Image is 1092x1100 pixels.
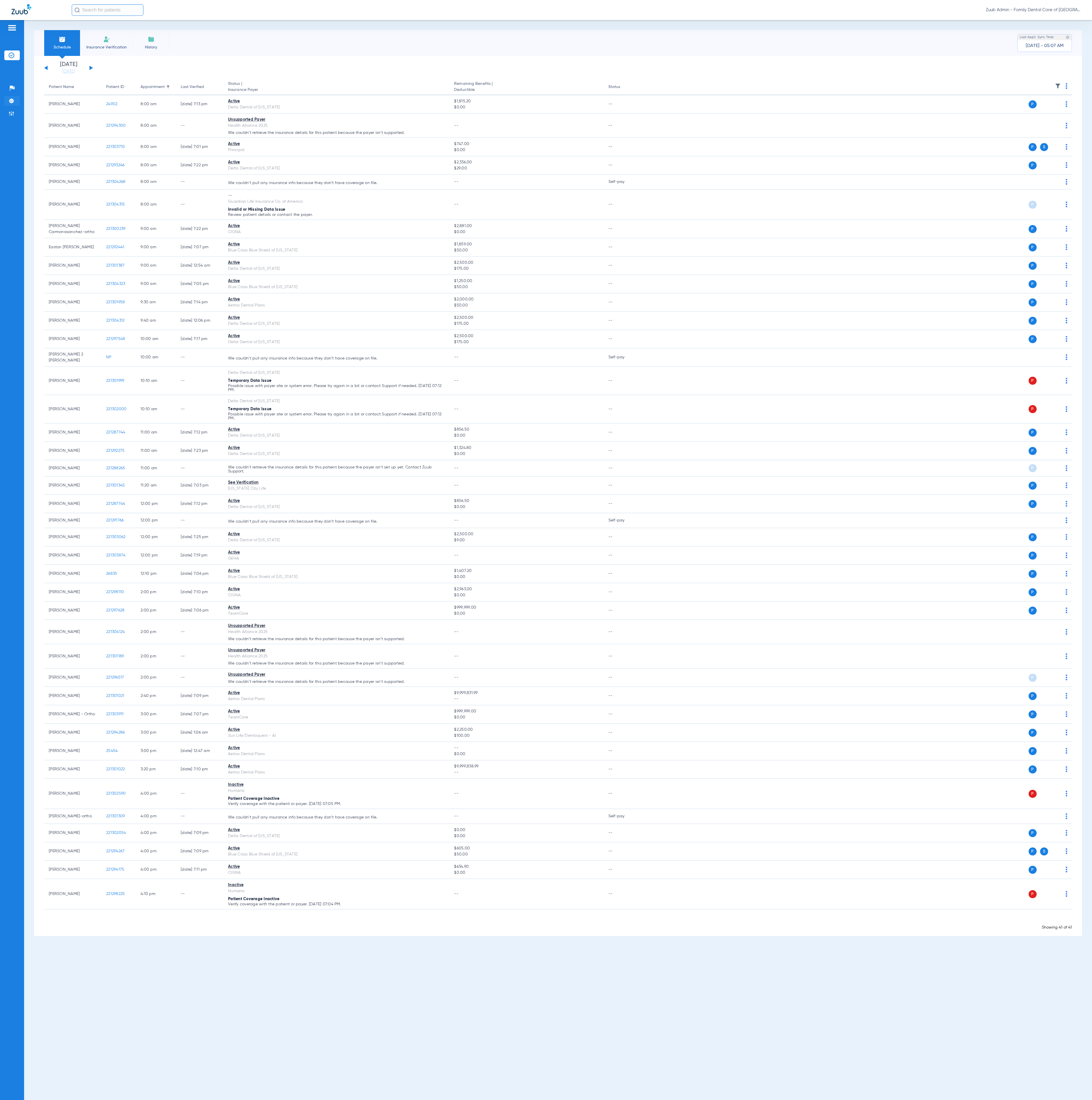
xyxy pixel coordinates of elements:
img: group-dot-blue.svg [1066,429,1067,435]
td: 9:40 AM [136,312,176,330]
img: group-dot-blue.svg [1066,813,1067,819]
span: 221291766 [106,518,124,522]
span: P [1029,161,1037,169]
span: -- [454,518,458,522]
div: Delta Dental of [US_STATE] [228,266,445,272]
span: -- [454,124,458,128]
div: Last Verified [181,84,204,90]
td: [DATE] 12:06 PM [176,312,223,330]
div: Active [228,315,445,321]
td: [DATE] 7:01 PM [176,138,223,156]
span: P [1029,533,1037,541]
div: -- [228,193,445,199]
p: We couldn’t retrieve the insurance details for this patient because the payer isn’t supported. [228,131,445,135]
span: P [1029,335,1037,343]
img: Manual Insurance Verification [103,36,110,43]
td: -- [604,114,643,138]
img: group-dot-blue.svg [1066,766,1067,772]
span: P [1029,225,1037,233]
img: group-dot-blue.svg [1066,830,1067,836]
img: group-dot-blue.svg [1066,83,1067,89]
td: [DATE] 7:25 PM [176,528,223,546]
span: 221292441 [106,245,124,249]
td: -- [604,476,643,495]
div: Active [228,531,445,537]
img: last sync help info [1066,35,1070,39]
span: Temporary Data Issue [228,407,271,411]
td: -- [176,460,223,476]
span: 221293246 [106,163,124,167]
td: [PERSON_NAME] [44,395,102,423]
span: -- [454,379,458,383]
div: Delta Dental of [US_STATE] [228,104,445,110]
input: Search for patients [72,4,143,16]
div: CIGNA [228,229,445,235]
td: [PERSON_NAME] [44,156,102,175]
div: Appointment [141,84,165,90]
img: group-dot-blue.svg [1066,244,1067,250]
img: group-dot-blue.svg [1066,378,1067,384]
span: 221301958 [106,300,125,304]
span: -- [454,355,458,359]
td: [DATE] 12:54 AM [176,257,223,275]
img: Zuub Logo [11,4,31,14]
span: $2,500.00 [454,315,599,321]
img: group-dot-blue.svg [1066,202,1067,207]
div: Active [228,278,445,284]
img: Search Icon [75,7,80,13]
span: 221301999 [106,379,124,383]
span: P [1029,317,1037,325]
div: Patient Name [49,84,74,90]
img: group-dot-blue.svg [1066,748,1067,754]
div: Guardian Life Insurance Co. of America [228,199,445,205]
td: -- [604,546,643,565]
td: -- [604,312,643,330]
td: 10:00 AM [136,348,176,367]
span: 221300239 [106,227,125,231]
td: -- [176,114,223,138]
span: $1,250.00 [454,278,599,284]
span: $50.00 [454,247,599,253]
td: [PERSON_NAME] [44,330,102,348]
td: 11:00 AM [136,442,176,460]
span: $0.00 [454,433,599,439]
img: group-dot-blue.svg [1066,501,1067,507]
td: [DATE] 7:23 PM [176,442,223,460]
a: [DATE] [51,69,86,74]
span: -- [454,553,458,557]
div: Unsupported Payer [228,117,445,123]
td: -- [604,442,643,460]
div: See Verification [228,480,445,486]
div: Active [228,260,445,266]
span: P [1029,482,1037,490]
span: 221304312 [106,319,124,323]
li: [DATE] [51,62,86,74]
td: 8:00 AM [136,175,176,189]
td: [DATE] 7:12 PM [176,495,223,513]
td: 10:10 AM [136,395,176,423]
span: Temporary Data Issue [228,379,271,383]
span: $2,500.00 [454,531,599,537]
td: [PERSON_NAME] [44,175,102,189]
td: -- [604,367,643,395]
span: -- [454,180,458,184]
span: $2,336.00 [454,159,599,165]
div: Delta Dental of [US_STATE] [228,321,445,327]
span: $0.00 [454,147,599,153]
div: Delta Dental of [US_STATE] [228,537,445,543]
td: 9:00 AM [136,275,176,293]
div: Delta Dental of [US_STATE] [228,370,445,376]
td: 8:00 AM [136,156,176,175]
span: 221303874 [106,553,125,557]
img: group-dot-blue.svg [1066,848,1067,854]
div: Active [228,141,445,147]
p: Review patient details or contact the payer. [228,213,445,217]
img: group-dot-blue.svg [1066,891,1067,897]
span: $0.00 [454,451,599,457]
div: Active [228,427,445,433]
span: P [1029,405,1037,413]
span: P [1029,552,1037,560]
span: P [1029,243,1037,251]
td: [PERSON_NAME] [44,476,102,495]
span: $1,859.00 [454,241,599,247]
